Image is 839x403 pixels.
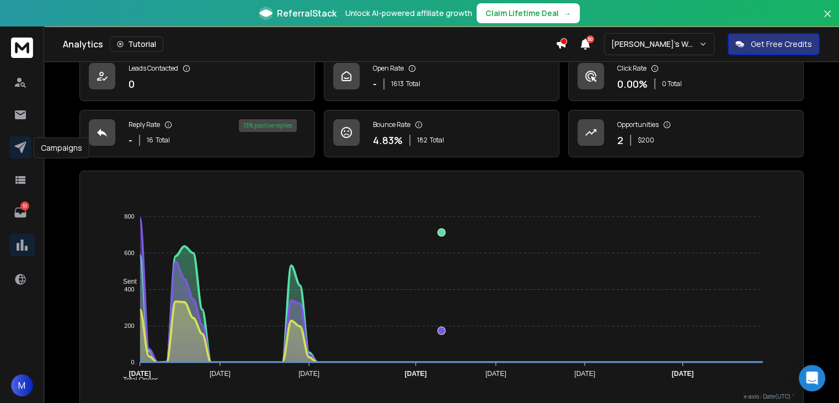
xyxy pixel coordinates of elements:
button: Close banner [820,7,835,33]
tspan: 200 [124,322,134,329]
button: M [11,374,33,396]
tspan: [DATE] [672,370,694,378]
tspan: [DATE] [405,370,427,378]
p: Click Rate [617,64,646,73]
tspan: 600 [124,250,134,256]
p: Bounce Rate [373,120,410,129]
tspan: [DATE] [129,370,151,378]
p: Leads Contacted [129,64,178,73]
p: - [373,76,377,92]
p: Open Rate [373,64,404,73]
tspan: [DATE] [485,370,506,378]
button: Get Free Credits [728,33,820,55]
div: 13 % positive replies [239,119,297,132]
div: Analytics [63,36,555,52]
a: Click Rate0.00%0 Total [568,54,804,101]
span: Sent [115,278,137,285]
span: 1613 [391,79,404,88]
span: Total [430,136,444,145]
span: 182 [417,136,427,145]
div: Open Intercom Messenger [799,365,825,391]
a: Reply Rate-16Total13% positive replies [79,110,315,157]
a: Opportunities2$200 [568,110,804,157]
span: → [563,8,571,19]
p: 0 [129,76,135,92]
button: Tutorial [110,36,163,52]
p: Opportunities [617,120,659,129]
a: Open Rate-1613Total [324,54,559,101]
p: x-axis : Date(UTC) [89,393,794,401]
tspan: [DATE] [298,370,319,378]
p: 0 Total [662,79,682,88]
a: 51 [9,201,31,224]
span: Total [156,136,170,145]
a: Leads Contacted0 [79,54,315,101]
p: 4.83 % [373,132,403,148]
span: ReferralStack [277,7,336,20]
span: 16 [147,136,153,145]
p: - [129,132,132,148]
span: 50 [586,35,594,43]
p: Reply Rate [129,120,160,129]
span: Total Opens [115,376,158,384]
div: Campaigns [34,137,89,158]
tspan: 0 [131,359,135,365]
a: Bounce Rate4.83%182Total [324,110,559,157]
tspan: 400 [124,286,134,293]
p: Get Free Credits [751,39,812,50]
span: Total [406,79,420,88]
tspan: [DATE] [574,370,595,378]
tspan: [DATE] [210,370,231,378]
tspan: 800 [124,213,134,220]
p: 51 [20,201,29,210]
button: Claim Lifetime Deal→ [477,3,580,23]
p: 0.00 % [617,76,648,92]
p: 2 [617,132,623,148]
p: $ 200 [638,136,654,145]
p: Unlock AI-powered affiliate growth [345,8,472,19]
p: [PERSON_NAME]'s Workspace [611,39,699,50]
